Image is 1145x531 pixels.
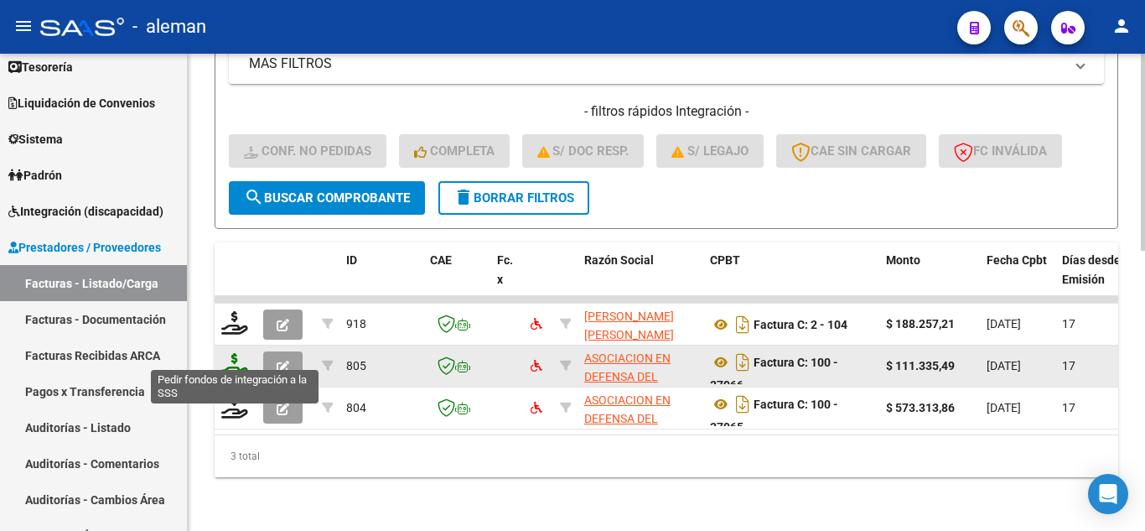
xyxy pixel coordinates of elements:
span: Fecha Cpbt [987,253,1047,267]
span: Integración (discapacidad) [8,202,163,221]
span: Tesorería [8,58,73,76]
span: Prestadores / Proveedores [8,238,161,257]
span: ID [346,253,357,267]
span: 805 [346,359,366,372]
button: S/ Doc Resp. [522,134,645,168]
span: 17 [1062,359,1075,372]
button: Borrar Filtros [438,181,589,215]
span: - aleman [132,8,206,45]
datatable-header-cell: CPBT [703,242,879,316]
span: [DATE] [987,359,1021,372]
mat-panel-title: MAS FILTROS [249,55,1064,73]
button: Buscar Comprobante [229,181,425,215]
datatable-header-cell: Días desde Emisión [1055,242,1131,316]
span: Monto [886,253,920,267]
i: Descargar documento [732,391,754,418]
mat-icon: search [244,187,264,207]
datatable-header-cell: Fecha Cpbt [980,242,1055,316]
strong: Factura C: 100 - 37965 [710,398,838,434]
span: Fc. x [497,253,513,286]
div: 3 total [215,435,1118,477]
div: Open Intercom Messenger [1088,474,1128,514]
button: S/ legajo [656,134,764,168]
mat-icon: delete [453,187,474,207]
span: [DATE] [987,401,1021,414]
button: FC Inválida [939,134,1062,168]
span: S/ Doc Resp. [537,143,629,159]
span: Razón Social [584,253,654,267]
span: Sistema [8,130,63,148]
datatable-header-cell: Monto [879,242,980,316]
mat-icon: person [1111,16,1132,36]
span: Completa [414,143,495,159]
div: 30519382578 [584,349,697,384]
span: [PERSON_NAME] [PERSON_NAME] [584,310,674,342]
datatable-header-cell: Fc. x [490,242,524,316]
mat-expansion-panel-header: MAS FILTROS [229,44,1104,84]
strong: Factura C: 2 - 104 [754,318,847,331]
span: ASOCIACION EN DEFENSA DEL INFANTE NEUROLOGICO (A.E.D.I.N) [584,351,671,441]
div: 30519382578 [584,391,697,426]
datatable-header-cell: Razón Social [578,242,703,316]
span: CAE SIN CARGAR [791,143,911,159]
div: 20224972238 [584,307,697,342]
span: FC Inválida [954,143,1047,159]
span: ASOCIACION EN DEFENSA DEL INFANTE NEUROLOGICO (A.E.D.I.N) [584,393,671,483]
span: CAE [430,253,452,267]
button: Completa [399,134,510,168]
strong: Factura C: 100 - 37966 [710,356,838,392]
span: [DATE] [987,317,1021,331]
strong: $ 188.257,21 [886,317,955,331]
span: Borrar Filtros [453,190,574,206]
h4: - filtros rápidos Integración - [229,102,1104,121]
span: Conf. no pedidas [244,143,371,159]
button: Conf. no pedidas [229,134,386,168]
strong: $ 573.313,86 [886,401,955,414]
i: Descargar documento [732,349,754,376]
span: 17 [1062,401,1075,414]
span: 804 [346,401,366,414]
i: Descargar documento [732,311,754,338]
span: 918 [346,317,366,331]
span: S/ legajo [671,143,749,159]
span: CPBT [710,253,740,267]
button: CAE SIN CARGAR [776,134,926,168]
strong: $ 111.335,49 [886,359,955,372]
datatable-header-cell: ID [339,242,423,316]
span: Liquidación de Convenios [8,94,155,112]
span: Días desde Emisión [1062,253,1121,286]
span: Padrón [8,166,62,185]
span: 17 [1062,317,1075,331]
span: Buscar Comprobante [244,190,410,206]
mat-icon: menu [13,16,34,36]
datatable-header-cell: CAE [423,242,490,316]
